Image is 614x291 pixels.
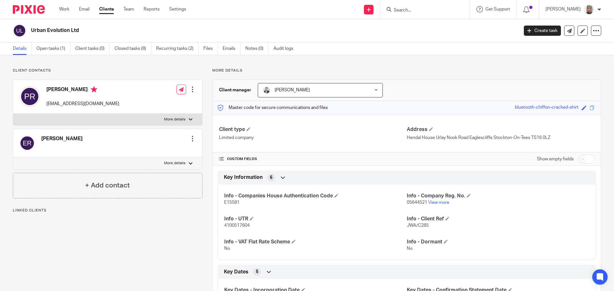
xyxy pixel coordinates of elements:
[537,156,574,162] label: Show empty fields
[224,239,407,245] h4: Info - VAT Flat Rate Scheme
[156,42,199,55] a: Recurring tasks (2)
[13,42,32,55] a: Details
[584,4,594,15] img: Sara%20Zdj%C4%99cie%20.jpg
[546,6,581,12] p: [PERSON_NAME]
[91,86,97,93] i: Primary
[13,24,26,37] img: svg%3E
[263,86,271,94] img: LinkedIn%20Profile.jpeg
[219,134,407,141] p: Limited company
[407,134,594,141] p: Hendal House Urlay Nook Road Eaglescliffe Stockton-On-Tees TS16 0LZ
[219,126,407,133] h4: Client type
[36,42,70,55] a: Open tasks (1)
[169,6,186,12] a: Settings
[123,6,134,12] a: Team
[219,157,407,162] h4: CUSTOM FIELDS
[256,269,258,275] span: 5
[515,104,579,111] div: bluetooth-chiffon-cracked-shirt
[99,6,114,12] a: Clients
[79,6,90,12] a: Email
[219,87,251,93] h3: Client manager
[13,208,202,213] p: Linked clients
[217,104,328,111] p: Master code for secure communications and files
[224,223,250,228] span: 4100517604
[224,216,407,222] h4: Info - UTR
[407,126,594,133] h4: Address
[75,42,110,55] a: Client tasks (0)
[245,42,269,55] a: Notes (0)
[524,26,561,36] a: Create task
[224,246,230,251] span: No
[407,239,589,245] h4: Info - Dormant
[407,200,427,205] span: 05644521
[85,180,130,190] h4: + Add contact
[144,6,160,12] a: Reports
[224,269,248,275] span: Key Dates
[13,5,45,14] img: Pixie
[428,200,449,205] a: View more
[31,27,418,34] h2: Urban Evolution Ltd
[224,200,240,205] span: E15581
[20,86,40,107] img: svg%3E
[46,101,119,107] p: [EMAIL_ADDRESS][DOMAIN_NAME]
[275,88,310,92] span: [PERSON_NAME]
[407,223,429,228] span: JWA/C285
[224,174,263,181] span: Key Information
[59,6,69,12] a: Work
[270,174,272,181] span: 6
[46,86,119,94] h4: [PERSON_NAME]
[393,8,451,13] input: Search
[164,161,185,166] p: More details
[164,117,185,122] p: More details
[407,216,589,222] h4: Info - Client Ref
[20,135,35,151] img: svg%3E
[212,68,601,73] p: More details
[223,42,240,55] a: Emails
[273,42,298,55] a: Audit logs
[13,68,202,73] p: Client contacts
[203,42,218,55] a: Files
[114,42,151,55] a: Closed tasks (8)
[485,7,510,11] span: Get Support
[224,193,407,199] h4: Info - Companies House Authentication Code
[41,135,83,142] h4: [PERSON_NAME]
[407,193,589,199] h4: Info - Company Reg. No.
[407,246,413,251] span: No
